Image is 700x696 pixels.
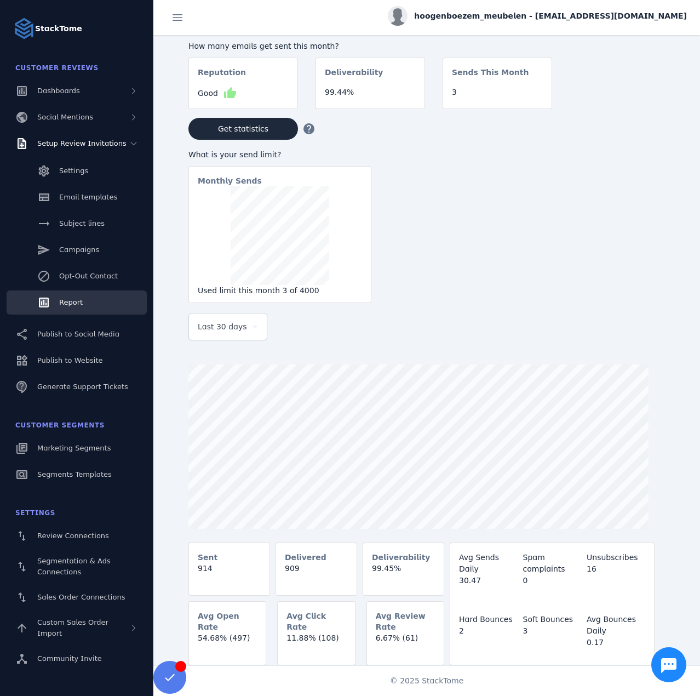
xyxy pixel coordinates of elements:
[59,167,88,175] span: Settings
[459,552,518,575] div: Avg Sends Daily
[198,285,362,296] div: Used limit this month 3 of 4000
[7,585,147,609] a: Sales Order Connections
[37,470,112,478] span: Segments Templates
[15,421,105,429] span: Customer Segments
[198,320,247,333] span: Last 30 days
[37,444,111,452] span: Marketing Segments
[7,212,147,236] a: Subject lines
[198,552,217,563] mat-card-subtitle: Sent
[37,113,93,121] span: Social Mentions
[376,611,435,632] mat-card-subtitle: Avg Review Rate
[459,625,518,637] div: 2
[367,632,444,653] mat-card-content: 6.67% (61)
[587,614,645,637] div: Avg Bounces Daily
[276,563,357,583] mat-card-content: 909
[59,246,99,254] span: Campaigns
[37,383,128,391] span: Generate Support Tickets
[7,238,147,262] a: Campaigns
[198,88,218,99] span: Good
[59,219,105,227] span: Subject lines
[59,272,118,280] span: Opt-Out Contact
[459,575,518,586] div: 30.47
[198,611,257,632] mat-card-subtitle: Avg Open Rate
[452,67,529,87] mat-card-subtitle: Sends This Month
[7,185,147,209] a: Email templates
[388,6,687,26] button: hoogenboezem_meubelen - [EMAIL_ADDRESS][DOMAIN_NAME]
[325,87,416,98] div: 99.44%
[37,593,125,601] span: Sales Order Connections
[443,87,552,107] mat-card-content: 3
[35,23,82,35] strong: StackTome
[223,87,237,100] mat-icon: thumb_up
[188,149,371,161] div: What is your send limit?
[523,625,582,637] div: 3
[13,18,35,39] img: Logo image
[37,356,102,364] span: Publish to Website
[37,618,108,637] span: Custom Sales Order Import
[7,349,147,373] a: Publish to Website
[59,193,117,201] span: Email templates
[218,125,268,133] span: Get statistics
[523,614,582,625] div: Soft Bounces
[189,632,266,653] mat-card-content: 54.68% (497)
[459,614,518,625] div: Hard Bounces
[37,654,102,663] span: Community Invite
[15,509,55,517] span: Settings
[372,552,431,563] mat-card-subtitle: Deliverability
[15,64,99,72] span: Customer Reviews
[7,647,147,671] a: Community Invite
[523,552,582,575] div: Spam complaints
[587,637,645,648] div: 0.17
[7,264,147,288] a: Opt-Out Contact
[198,67,246,87] mat-card-subtitle: Reputation
[7,375,147,399] a: Generate Support Tickets
[7,524,147,548] a: Review Connections
[188,118,298,140] button: Get statistics
[414,10,687,22] span: hoogenboezem_meubelen - [EMAIL_ADDRESS][DOMAIN_NAME]
[7,463,147,487] a: Segments Templates
[189,563,269,583] mat-card-content: 914
[587,563,645,575] div: 16
[285,552,326,563] mat-card-subtitle: Delivered
[523,575,582,586] div: 0
[286,611,346,632] mat-card-subtitle: Avg Click Rate
[390,675,464,687] span: © 2025 StackTome
[7,159,147,183] a: Settings
[37,532,109,540] span: Review Connections
[587,552,645,563] div: Unsubscribes
[363,563,444,583] mat-card-content: 99.45%
[37,557,111,576] span: Segmentation & Ads Connections
[388,6,408,26] img: profile.jpg
[278,632,354,653] mat-card-content: 11.88% (108)
[37,139,127,147] span: Setup Review Invitations
[7,550,147,583] a: Segmentation & Ads Connections
[7,436,147,460] a: Marketing Segments
[188,41,552,52] div: How many emails get sent this month?
[7,290,147,315] a: Report
[37,330,119,338] span: Publish to Social Media
[59,298,83,306] span: Report
[7,322,147,346] a: Publish to Social Media
[325,67,383,87] mat-card-subtitle: Deliverability
[198,175,262,186] mat-card-subtitle: Monthly Sends
[37,87,80,95] span: Dashboards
